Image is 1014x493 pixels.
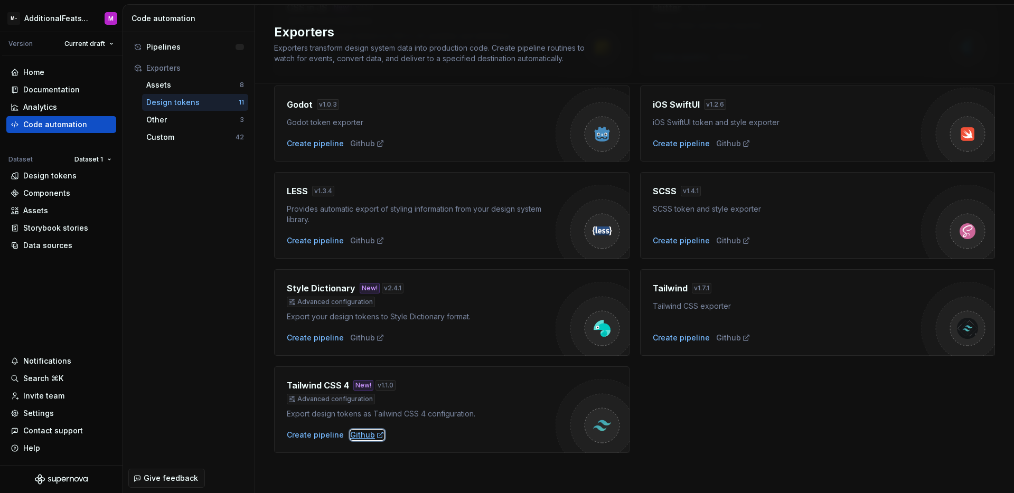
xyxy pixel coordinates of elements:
[8,40,33,48] div: Version
[129,39,248,55] button: Pipelines
[239,98,244,107] div: 11
[128,469,205,488] button: Give feedback
[23,102,57,112] div: Analytics
[108,14,114,23] div: M
[360,283,380,293] div: New!
[6,370,116,387] button: Search ⌘K
[6,167,116,184] a: Design tokens
[240,116,244,124] div: 3
[716,138,750,149] a: Github
[74,155,103,164] span: Dataset 1
[350,235,384,246] a: Github
[23,240,72,251] div: Data sources
[287,185,308,197] h4: LESS
[653,98,700,111] h4: iOS SwiftUI
[64,40,105,48] span: Current draft
[317,99,339,110] div: v 1.0.3
[653,117,922,128] div: iOS SwiftUI token and style exporter
[6,99,116,116] a: Analytics
[353,380,373,391] div: New!
[6,237,116,254] a: Data sources
[23,408,54,419] div: Settings
[23,205,48,216] div: Assets
[23,373,63,384] div: Search ⌘K
[146,63,244,73] div: Exporters
[142,77,248,93] button: Assets8
[146,115,240,125] div: Other
[146,42,236,52] div: Pipelines
[287,409,556,419] div: Export design tokens as Tailwind CSS 4 configuration.
[653,185,677,197] h4: SCSS
[23,188,70,198] div: Components
[6,64,116,81] a: Home
[653,282,688,295] h4: Tailwind
[6,422,116,439] button: Contact support
[350,430,384,440] a: Github
[23,223,88,233] div: Storybook stories
[692,283,711,293] div: v 1.7.1
[6,353,116,369] button: Notifications
[6,116,116,133] a: Code automation
[6,387,116,404] a: Invite team
[240,81,244,89] div: 8
[287,379,349,392] h4: Tailwind CSS 4
[6,440,116,457] button: Help
[653,301,922,311] div: Tailwind CSS exporter
[653,204,922,214] div: SCSS token and style exporter
[274,24,982,41] h2: Exporters
[24,13,92,24] div: AdditionalFeatsTest
[2,7,120,30] button: M-AdditionalFeatsTestM
[132,13,250,24] div: Code automation
[6,405,116,422] a: Settings
[23,170,77,181] div: Design tokens
[23,84,80,95] div: Documentation
[350,333,384,343] a: Github
[287,394,375,404] div: Advanced configuration
[716,235,750,246] a: Github
[142,111,248,128] button: Other3
[23,119,87,130] div: Code automation
[146,132,236,143] div: Custom
[287,138,344,149] button: Create pipeline
[287,282,355,295] h4: Style Dictionary
[653,333,710,343] button: Create pipeline
[23,425,83,436] div: Contact support
[23,356,71,366] div: Notifications
[6,185,116,202] a: Components
[287,98,313,111] h4: Godot
[382,283,403,293] div: v 2.4.1
[287,297,375,307] div: Advanced configuration
[287,430,344,440] button: Create pipeline
[35,474,88,485] svg: Supernova Logo
[23,67,44,78] div: Home
[287,311,556,322] div: Export your design tokens to Style Dictionary format.
[350,138,384,149] a: Github
[274,43,587,63] span: Exporters transform design system data into production code. Create pipeline routines to watch fo...
[6,202,116,219] a: Assets
[142,94,248,111] button: Design tokens11
[287,235,344,246] button: Create pipeline
[287,333,344,343] button: Create pipeline
[653,138,710,149] button: Create pipeline
[144,473,198,483] span: Give feedback
[6,81,116,98] a: Documentation
[716,333,750,343] div: Github
[287,204,556,225] div: Provides automatic export of styling information from your design system library.
[7,12,20,25] div: M-
[146,97,239,108] div: Design tokens
[681,186,701,196] div: v 1.4.1
[142,129,248,146] a: Custom42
